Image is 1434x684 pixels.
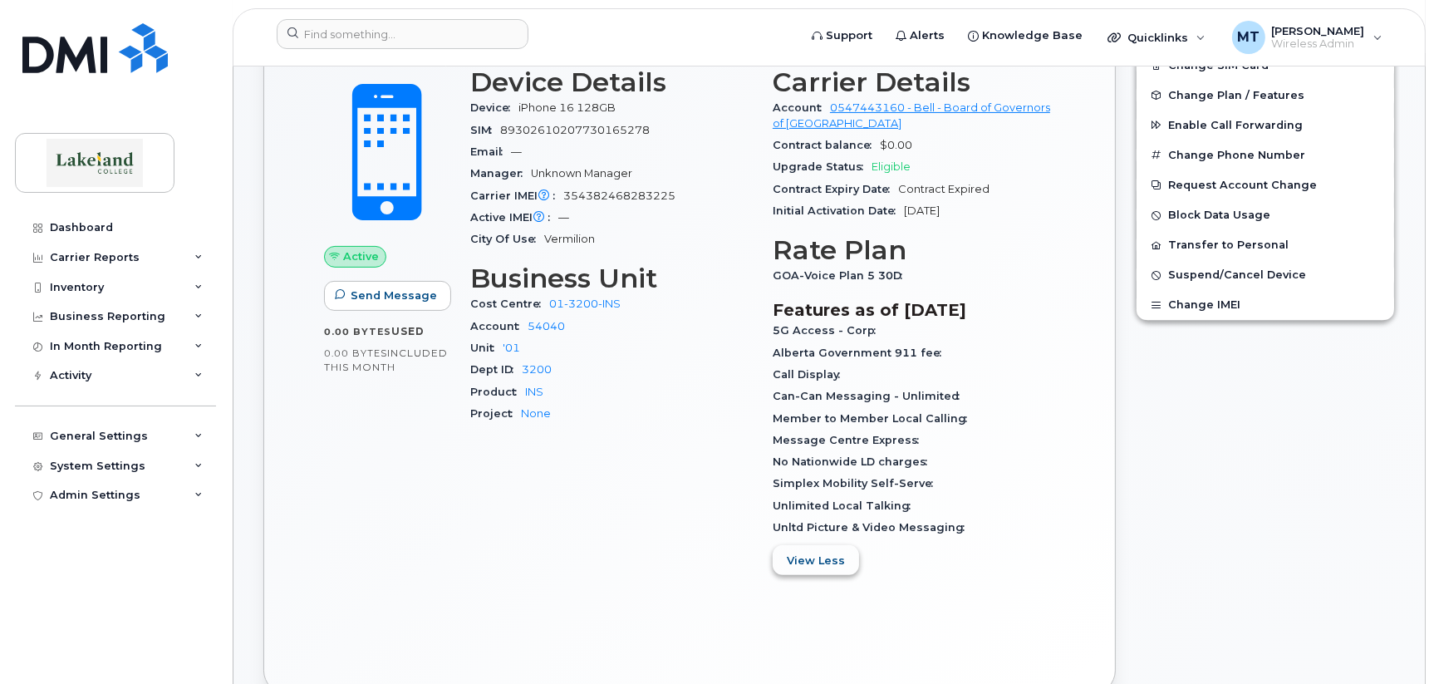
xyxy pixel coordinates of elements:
span: Send Message [351,288,437,303]
button: View Less [773,545,859,575]
a: 54040 [528,320,565,332]
span: View Less [787,553,845,568]
span: Active IMEI [470,211,558,224]
span: used [391,325,425,337]
span: Manager [470,167,531,180]
h3: Rate Plan [773,235,1055,265]
span: Active [343,249,379,264]
a: Alerts [884,19,956,52]
button: Change Plan / Features [1137,81,1394,111]
span: Unknown Manager [531,167,632,180]
span: 0.00 Bytes [324,326,391,337]
span: Cost Centre [470,298,549,310]
a: 3200 [522,363,552,376]
h3: Business Unit [470,263,753,293]
span: Dept ID [470,363,522,376]
span: Member to Member Local Calling [773,412,975,425]
span: Contract Expiry Date [773,183,898,195]
button: Suspend/Cancel Device [1137,260,1394,290]
span: Knowledge Base [982,27,1083,44]
span: Unit [470,342,503,354]
button: Block Data Usage [1137,200,1394,230]
button: Send Message [324,281,451,311]
span: [DATE] [904,204,940,217]
span: $0.00 [880,139,912,151]
a: Knowledge Base [956,19,1094,52]
span: Email [470,145,511,158]
span: — [558,211,569,224]
button: Change IMEI [1137,290,1394,320]
a: 01-3200-INS [549,298,621,310]
span: Enable Call Forwarding [1168,119,1303,131]
div: Margaret Templeton [1220,21,1394,54]
span: Call Display [773,368,848,381]
span: Unltd Picture & Video Messaging [773,521,973,534]
span: City Of Use [470,233,544,245]
div: Quicklinks [1096,21,1217,54]
span: Quicklinks [1127,31,1188,44]
span: Carrier IMEI [470,189,563,202]
span: Initial Activation Date [773,204,904,217]
span: Message Centre Express [773,434,927,446]
a: '01 [503,342,520,354]
h3: Features as of [DATE] [773,300,1055,320]
span: Simplex Mobility Self-Serve [773,477,941,490]
span: Vermilion [544,233,595,245]
button: Enable Call Forwarding [1137,111,1394,140]
span: Support [826,27,872,44]
span: GOA-Voice Plan 5 30D [773,269,911,282]
button: Request Account Change [1137,170,1394,200]
span: 354382468283225 [563,189,675,202]
a: None [521,407,551,420]
span: Account [470,320,528,332]
span: Unlimited Local Talking [773,499,919,512]
span: Change Plan / Features [1168,89,1304,101]
span: 0.00 Bytes [324,347,387,359]
span: No Nationwide LD charges [773,455,936,468]
span: SIM [470,124,500,136]
a: INS [525,386,543,398]
span: Suspend/Cancel Device [1168,269,1306,282]
span: MT [1237,27,1260,47]
span: Device [470,101,518,114]
span: 5G Access - Corp [773,324,884,337]
span: — [511,145,522,158]
a: 0547443160 - Bell - Board of Governors of [GEOGRAPHIC_DATA] [773,101,1050,129]
span: Upgrade Status [773,160,872,173]
h3: Device Details [470,67,753,97]
span: iPhone 16 128GB [518,101,616,114]
span: Alerts [910,27,945,44]
span: Project [470,407,521,420]
span: [PERSON_NAME] [1272,24,1365,37]
a: Support [800,19,884,52]
h3: Carrier Details [773,67,1055,97]
span: Eligible [872,160,911,173]
span: Alberta Government 911 fee [773,347,950,359]
button: Transfer to Personal [1137,230,1394,260]
button: Change Phone Number [1137,140,1394,170]
span: Product [470,386,525,398]
span: Can-Can Messaging - Unlimited [773,390,968,402]
span: Contract balance [773,139,880,151]
span: Wireless Admin [1272,37,1365,51]
span: Account [773,101,830,114]
span: 89302610207730165278 [500,124,650,136]
span: Contract Expired [898,183,990,195]
input: Find something... [277,19,528,49]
